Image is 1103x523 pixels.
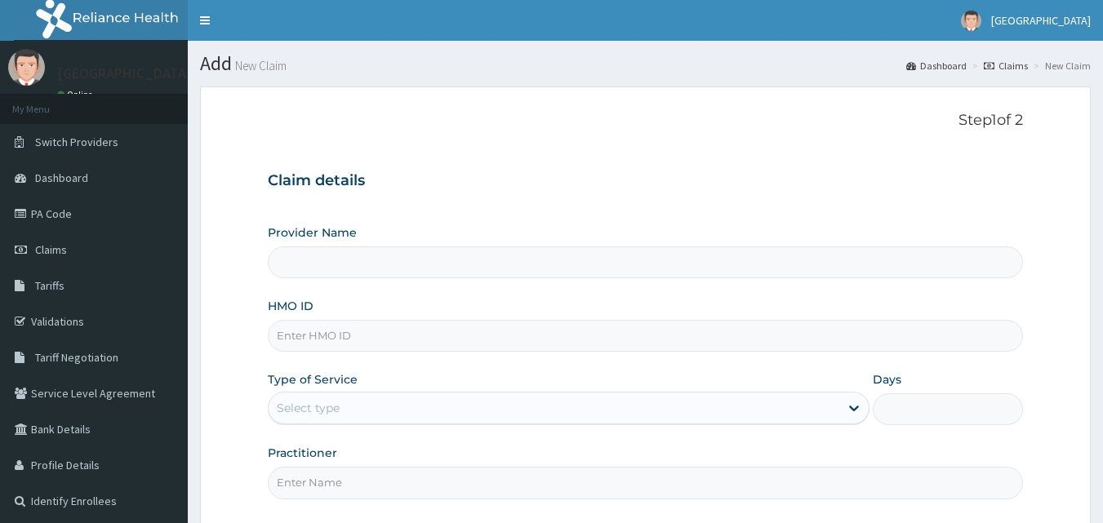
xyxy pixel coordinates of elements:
[991,13,1091,28] span: [GEOGRAPHIC_DATA]
[57,89,96,100] a: Online
[268,371,358,388] label: Type of Service
[232,60,287,72] small: New Claim
[35,278,64,293] span: Tariffs
[35,135,118,149] span: Switch Providers
[961,11,981,31] img: User Image
[984,59,1028,73] a: Claims
[8,49,45,86] img: User Image
[268,224,357,241] label: Provider Name
[268,298,314,314] label: HMO ID
[200,53,1091,74] h1: Add
[57,66,192,81] p: [GEOGRAPHIC_DATA]
[268,467,1024,499] input: Enter Name
[277,400,340,416] div: Select type
[268,320,1024,352] input: Enter HMO ID
[35,171,88,185] span: Dashboard
[35,242,67,257] span: Claims
[268,112,1024,130] p: Step 1 of 2
[268,445,337,461] label: Practitioner
[906,59,967,73] a: Dashboard
[873,371,901,388] label: Days
[35,350,118,365] span: Tariff Negotiation
[268,172,1024,190] h3: Claim details
[1030,59,1091,73] li: New Claim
